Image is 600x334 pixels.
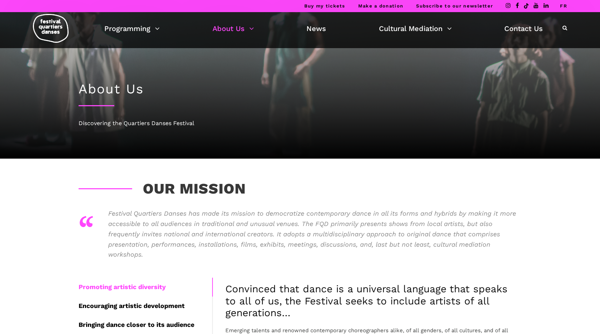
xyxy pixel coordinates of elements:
[358,3,404,9] a: Make a donation
[104,22,160,35] a: Programming
[33,14,69,43] img: logo-fqd-med
[306,22,326,35] a: News
[79,119,521,128] div: Discovering the Quartiers Danses Festival
[79,278,212,297] div: Promoting artistic diversity
[79,180,246,198] h3: Our mission
[304,3,345,9] a: Buy my tickets
[79,81,521,97] h1: About Us
[560,3,567,9] a: FR
[79,205,94,248] div: “
[416,3,493,9] a: Subscribe to our newsletter
[79,297,212,315] div: Encouraging artistic development
[212,22,254,35] a: About Us
[225,283,509,319] h4: Convinced that dance is a universal language that speaks to all of us, the Festival seeks to incl...
[504,22,543,35] a: Contact Us
[108,209,521,260] p: Festival Quartiers Danses has made its mission to democratize contemporary dance in all its forms...
[379,22,452,35] a: Cultural Mediation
